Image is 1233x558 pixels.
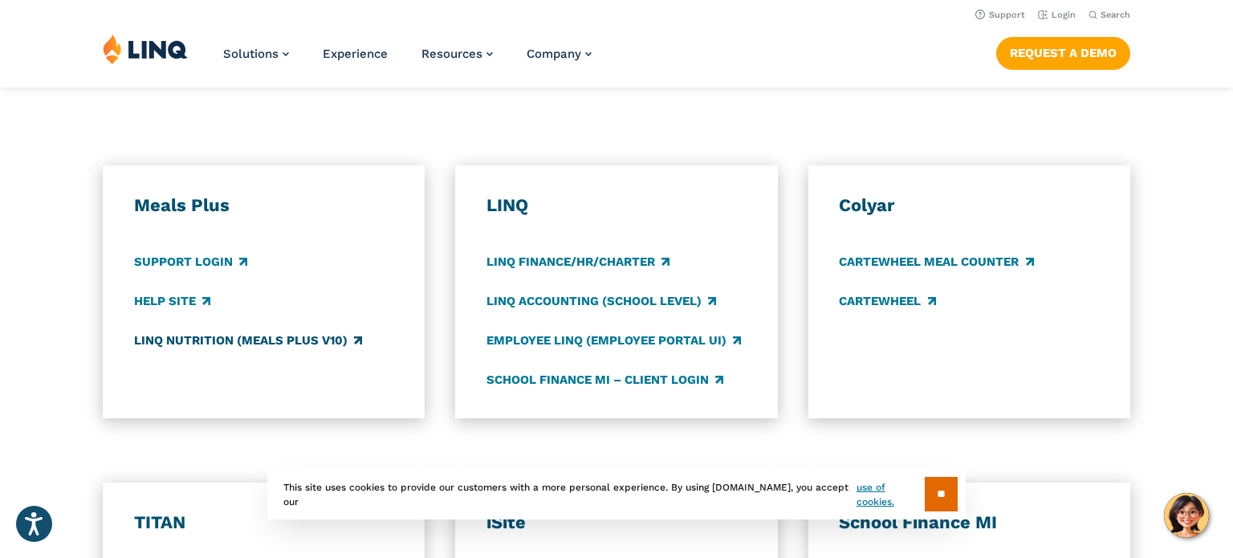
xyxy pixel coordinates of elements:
a: Request a Demo [996,37,1130,69]
a: CARTEWHEEL Meal Counter [839,253,1033,271]
a: Support [975,10,1025,20]
a: Company [527,47,592,61]
h3: Colyar [839,194,1099,217]
a: Support Login [134,253,247,271]
a: Solutions [223,47,289,61]
a: School Finance MI – Client Login [486,371,723,389]
button: Hello, have a question? Let’s chat. [1164,493,1209,538]
span: Company [527,47,581,61]
a: Resources [421,47,493,61]
a: LINQ Finance/HR/Charter [486,253,669,271]
nav: Button Navigation [996,34,1130,69]
span: Solutions [223,47,279,61]
nav: Primary Navigation [223,34,592,87]
a: Help Site [134,292,210,310]
span: Search [1101,10,1130,20]
a: LINQ Accounting (school level) [486,292,716,310]
div: This site uses cookies to provide our customers with a more personal experience. By using [DOMAIN... [267,469,966,519]
span: Resources [421,47,482,61]
a: Experience [323,47,388,61]
img: LINQ | K‑12 Software [103,34,188,64]
h3: LINQ [486,194,747,217]
a: LINQ Nutrition (Meals Plus v10) [134,332,362,349]
a: Employee LINQ (Employee Portal UI) [486,332,741,349]
a: CARTEWHEEL [839,292,935,310]
a: use of cookies. [857,480,925,509]
h3: Meals Plus [134,194,394,217]
a: Login [1038,10,1076,20]
button: Open Search Bar [1089,9,1130,21]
